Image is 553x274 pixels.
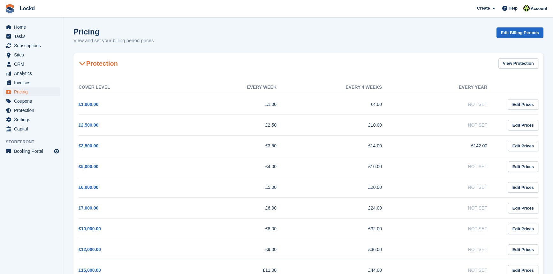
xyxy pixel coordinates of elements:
a: menu [3,124,60,133]
td: £10.00 [289,115,395,136]
td: £2.50 [184,115,289,136]
a: menu [3,23,60,32]
span: Sites [14,50,52,59]
a: View Protection [498,58,538,69]
td: £36.00 [289,239,395,260]
span: Pricing [14,87,52,96]
td: £9.00 [184,239,289,260]
td: £14.00 [289,136,395,156]
td: Not Set [395,198,500,218]
span: Storefront [6,139,64,145]
span: CRM [14,60,52,69]
a: Preview store [53,147,60,155]
td: £20.00 [289,177,395,198]
p: View and set your billing period prices [73,37,154,44]
a: £5,000.00 [79,164,98,169]
span: Home [14,23,52,32]
td: £32.00 [289,218,395,239]
a: menu [3,50,60,59]
td: Not Set [395,156,500,177]
a: £10,000.00 [79,226,101,231]
a: menu [3,78,60,87]
td: Not Set [395,94,500,115]
a: menu [3,60,60,69]
span: Help [509,5,518,11]
a: menu [3,69,60,78]
th: Every week [184,81,289,94]
a: Edit Prices [508,244,538,255]
img: Jamie Budding [523,5,530,11]
a: £15,000.00 [79,268,101,273]
span: Protection [14,106,52,115]
a: Edit Prices [508,203,538,213]
a: Edit Prices [508,141,538,151]
span: Create [477,5,490,11]
td: £4.00 [184,156,289,177]
a: Edit Prices [508,182,538,193]
a: menu [3,147,60,156]
a: menu [3,115,60,124]
td: £6.00 [184,198,289,218]
img: stora-icon-8386f47178a22dfd0bd8f6a31ec36ba5ce8667c1dd55bd0f319d3a0aa187defe.svg [5,4,15,13]
a: £1,000.00 [79,102,98,107]
td: £1.00 [184,94,289,115]
td: Not Set [395,239,500,260]
th: Every year [395,81,500,94]
td: Not Set [395,115,500,136]
span: Invoices [14,78,52,87]
a: Edit Prices [508,161,538,172]
span: Subscriptions [14,41,52,50]
a: £12,000.00 [79,247,101,252]
a: menu [3,97,60,106]
th: Every 4 weeks [289,81,395,94]
span: Analytics [14,69,52,78]
td: Not Set [395,177,500,198]
span: Capital [14,124,52,133]
td: £24.00 [289,198,395,218]
td: £142.00 [395,136,500,156]
a: £2,500.00 [79,122,98,128]
th: Cover Level [79,81,184,94]
span: Booking Portal [14,147,52,156]
td: £16.00 [289,156,395,177]
span: Settings [14,115,52,124]
span: Account [531,5,547,12]
span: Tasks [14,32,52,41]
td: £5.00 [184,177,289,198]
a: £6,000.00 [79,185,98,190]
a: menu [3,32,60,41]
a: Edit Prices [508,224,538,234]
a: menu [3,87,60,96]
td: Not Set [395,218,500,239]
a: Edit Prices [508,120,538,130]
td: £3.50 [184,136,289,156]
a: menu [3,41,60,50]
h1: Pricing [73,27,154,36]
h2: Protection [79,60,118,67]
a: Edit Billing Periods [496,27,543,38]
a: Lockd [17,3,37,14]
td: £8.00 [184,218,289,239]
a: £3,500.00 [79,143,98,148]
a: Edit Prices [508,99,538,110]
a: menu [3,106,60,115]
td: £4.00 [289,94,395,115]
span: Coupons [14,97,52,106]
a: £7,000.00 [79,205,98,211]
